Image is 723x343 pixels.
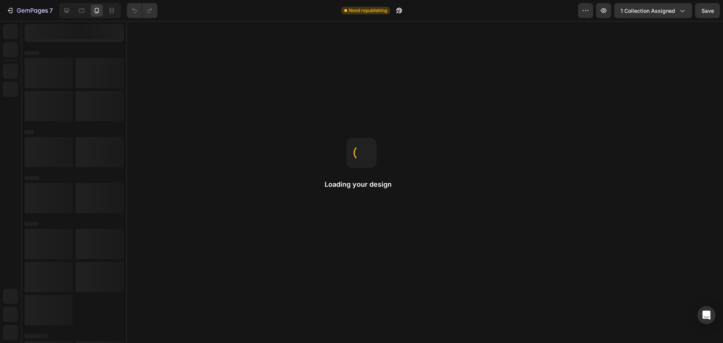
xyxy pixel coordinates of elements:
[127,3,157,18] div: Undo/Redo
[49,6,53,15] p: 7
[697,306,715,324] div: Open Intercom Messenger
[325,180,398,189] h2: Loading your design
[3,3,56,18] button: 7
[614,3,692,18] button: 1 collection assigned
[702,8,714,14] span: Save
[695,3,720,18] button: Save
[621,7,675,15] span: 1 collection assigned
[349,7,387,14] span: Need republishing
